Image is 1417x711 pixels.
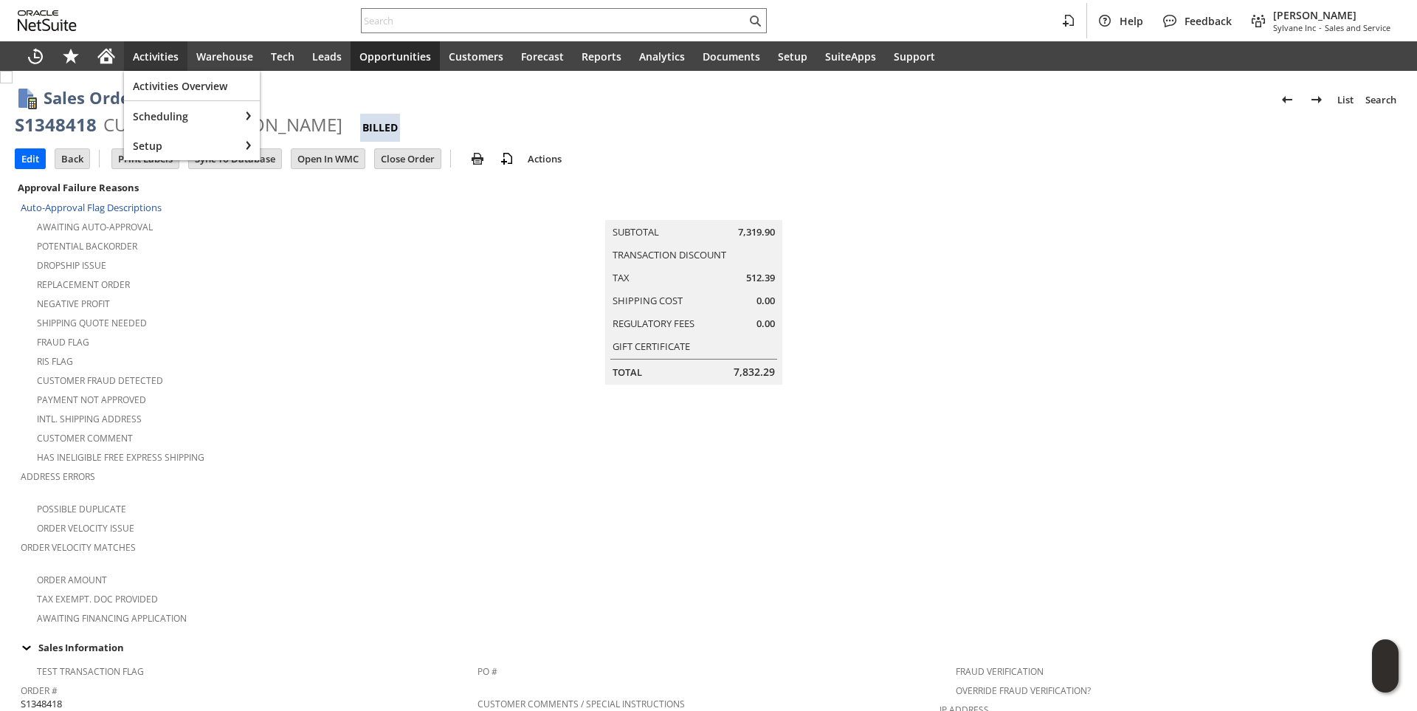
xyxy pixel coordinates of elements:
[37,593,158,605] a: Tax Exempt. Doc Provided
[124,131,239,160] div: Setup
[37,503,126,515] a: Possible Duplicate
[613,317,694,330] a: Regulatory Fees
[37,612,187,625] a: Awaiting Financing Application
[112,149,179,168] input: Print Labels
[21,541,136,554] a: Order Velocity Matches
[271,49,294,63] span: Tech
[756,294,775,308] span: 0.00
[37,451,204,464] a: Has Ineligible Free Express Shipping
[15,149,45,168] input: Edit
[55,149,89,168] input: Back
[1273,22,1316,33] span: Sylvane Inc
[362,12,746,30] input: Search
[746,271,775,285] span: 512.39
[522,152,568,165] a: Actions
[512,41,573,71] a: Forecast
[133,79,251,93] span: Activities Overview
[1372,667,1399,693] span: Oracle Guided Learning Widget. To move around, please hold and drag
[885,41,944,71] a: Support
[639,49,685,63] span: Analytics
[894,49,935,63] span: Support
[956,665,1044,678] a: Fraud Verification
[15,113,97,137] div: S1348418
[469,150,486,168] img: print.svg
[97,47,115,65] svg: Home
[1372,639,1399,693] iframe: Click here to launch Oracle Guided Learning Help Panel
[359,49,431,63] span: Opportunities
[605,196,782,220] caption: Summary
[37,394,146,406] a: Payment not approved
[573,41,630,71] a: Reports
[582,49,621,63] span: Reports
[133,139,230,153] span: Setup
[187,41,262,71] a: Warehouse
[21,201,162,214] a: Auto-Approval Flag Descriptions
[124,101,239,131] div: Scheduling
[18,10,77,31] svg: logo
[262,41,303,71] a: Tech
[613,365,642,379] a: Total
[613,271,630,284] a: Tax
[15,638,1396,657] div: Sales Information
[27,47,44,65] svg: Recent Records
[133,49,179,63] span: Activities
[630,41,694,71] a: Analytics
[37,278,130,291] a: Replacement Order
[1185,14,1232,28] span: Feedback
[312,49,342,63] span: Leads
[1359,88,1402,111] a: Search
[44,86,137,110] h1: Sales Order
[613,248,726,261] a: Transaction Discount
[103,113,342,137] div: CU1236137 [PERSON_NAME]
[360,114,400,142] div: Billed
[292,149,365,168] input: Open In WMC
[89,41,124,71] a: Home
[1319,22,1322,33] span: -
[21,684,58,697] a: Order #
[37,574,107,586] a: Order Amount
[37,355,73,368] a: RIS flag
[746,12,764,30] svg: Search
[956,684,1091,697] a: Override Fraud Verification?
[37,413,142,425] a: Intl. Shipping Address
[1278,91,1296,109] img: Previous
[1331,88,1359,111] a: List
[498,150,516,168] img: add-record.svg
[703,49,760,63] span: Documents
[613,225,659,238] a: Subtotal
[196,49,253,63] span: Warehouse
[1308,91,1325,109] img: Next
[53,41,89,71] div: Shortcuts
[477,665,497,678] a: PO #
[449,49,503,63] span: Customers
[816,41,885,71] a: SuiteApps
[756,317,775,331] span: 0.00
[521,49,564,63] span: Forecast
[613,340,690,353] a: Gift Certificate
[477,698,685,710] a: Customer Comments / Special Instructions
[21,470,95,483] a: Address Errors
[15,178,472,197] div: Approval Failure Reasons
[1120,14,1143,28] span: Help
[778,49,807,63] span: Setup
[37,522,134,535] a: Order Velocity Issue
[1273,8,1390,22] span: [PERSON_NAME]
[124,71,260,100] a: Activities Overview
[738,225,775,239] span: 7,319.90
[734,365,775,379] span: 7,832.29
[37,221,153,233] a: Awaiting Auto-Approval
[37,665,144,678] a: Test Transaction Flag
[613,294,683,307] a: Shipping Cost
[37,336,89,348] a: Fraud Flag
[769,41,816,71] a: Setup
[21,697,62,711] span: S1348418
[825,49,876,63] span: SuiteApps
[37,259,106,272] a: Dropship Issue
[124,41,187,71] a: Activities
[15,638,1402,657] td: Sales Information
[1325,22,1390,33] span: Sales and Service
[375,149,441,168] input: Close Order
[37,298,110,310] a: Negative Profit
[37,240,137,253] a: Potential Backorder
[37,317,147,329] a: Shipping Quote Needed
